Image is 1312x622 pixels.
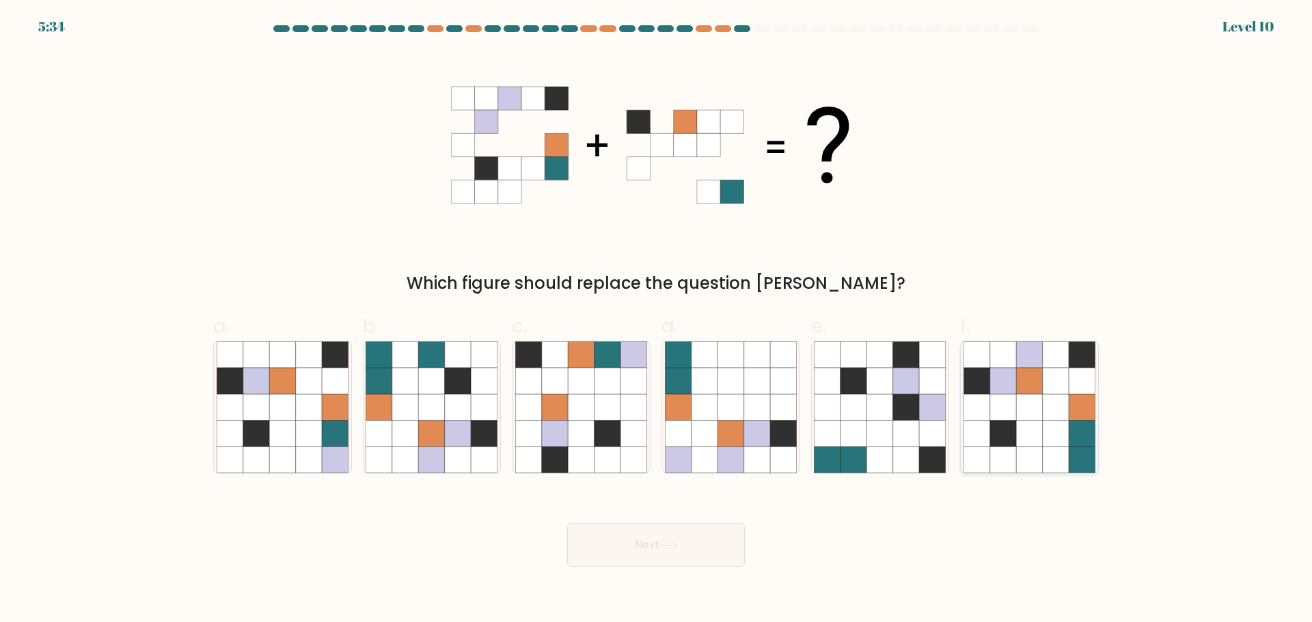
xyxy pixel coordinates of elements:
[661,313,678,339] span: d.
[221,271,1091,296] div: Which figure should replace the question [PERSON_NAME]?
[960,313,970,339] span: f.
[512,313,527,339] span: c.
[38,16,65,37] div: 5:34
[1222,16,1274,37] div: Level 10
[567,523,745,567] button: Next
[213,313,230,339] span: a.
[811,313,826,339] span: e.
[363,313,379,339] span: b.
